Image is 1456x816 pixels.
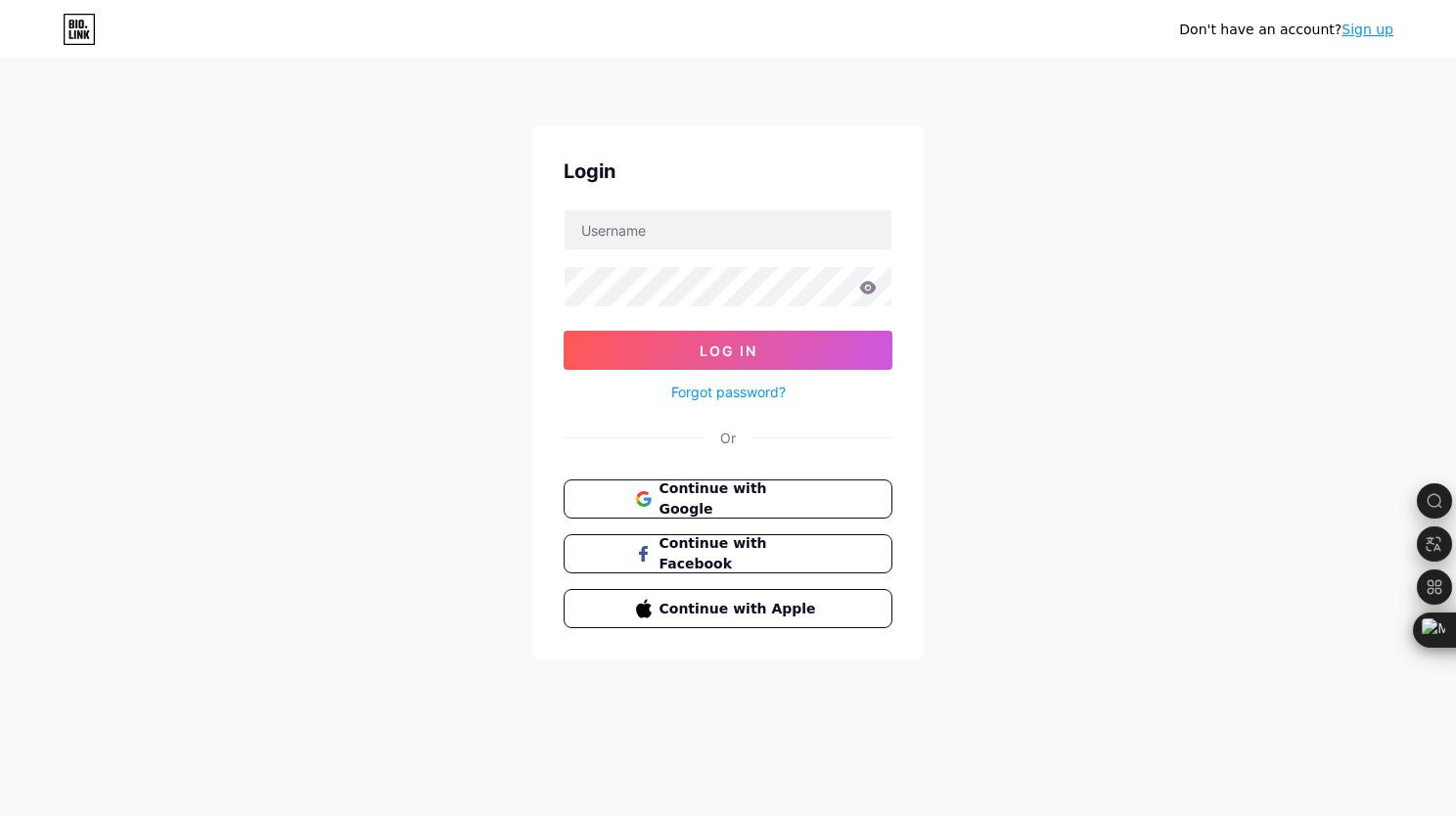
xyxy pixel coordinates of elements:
a: Sign up [1342,22,1393,37]
div: Login [564,157,892,186]
span: Continue with Facebook [660,533,821,574]
input: Username [565,210,891,249]
button: Continue with Facebook [564,534,892,573]
button: Continue with Google [564,479,892,519]
div: Don't have an account? [1179,20,1393,40]
span: Continue with Apple [660,599,821,619]
span: Continue with Google [660,478,821,520]
div: Or [720,428,736,448]
span: Log In [700,342,757,359]
button: Log In [564,331,892,370]
button: Continue with Apple [564,589,892,628]
a: Forgot password? [671,382,786,402]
